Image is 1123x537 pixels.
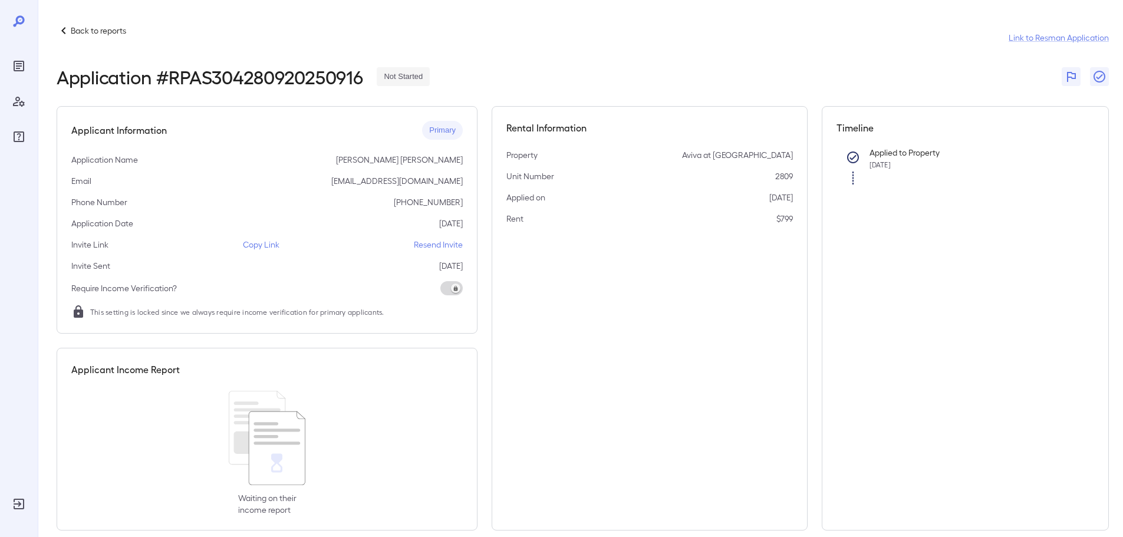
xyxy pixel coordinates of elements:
p: Unit Number [506,170,554,182]
p: Phone Number [71,196,127,208]
h5: Applicant Information [71,123,167,137]
p: Property [506,149,538,161]
p: [PHONE_NUMBER] [394,196,463,208]
p: Applied to Property [870,147,1076,159]
h5: Rental Information [506,121,793,135]
p: Waiting on their income report [238,492,297,516]
div: Log Out [9,495,28,513]
p: 2809 [775,170,793,182]
h5: Applicant Income Report [71,363,180,377]
p: Back to reports [71,25,126,37]
div: Reports [9,57,28,75]
div: FAQ [9,127,28,146]
div: Manage Users [9,92,28,111]
p: [DATE] [769,192,793,203]
span: [DATE] [870,160,891,169]
p: [DATE] [439,260,463,272]
button: Flag Report [1062,67,1081,86]
p: Rent [506,213,523,225]
a: Link to Resman Application [1009,32,1109,44]
p: Email [71,175,91,187]
button: Close Report [1090,67,1109,86]
p: [DATE] [439,218,463,229]
span: This setting is locked since we always require income verification for primary applicants. [90,306,384,318]
h5: Timeline [837,121,1095,135]
p: Applied on [506,192,545,203]
p: [PERSON_NAME] [PERSON_NAME] [336,154,463,166]
h2: Application # RPAS304280920250916 [57,66,363,87]
p: Invite Sent [71,260,110,272]
p: [EMAIL_ADDRESS][DOMAIN_NAME] [331,175,463,187]
p: Copy Link [243,239,279,251]
p: $799 [776,213,793,225]
p: Application Date [71,218,133,229]
p: Aviva at [GEOGRAPHIC_DATA] [682,149,793,161]
span: Not Started [377,71,430,83]
p: Application Name [71,154,138,166]
p: Require Income Verification? [71,282,177,294]
p: Invite Link [71,239,108,251]
p: Resend Invite [414,239,463,251]
span: Primary [422,125,463,136]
